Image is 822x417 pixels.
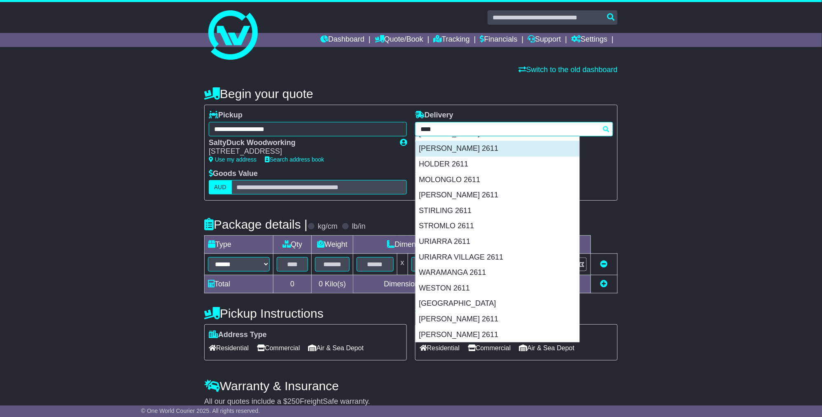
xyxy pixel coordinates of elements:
[480,33,518,47] a: Financials
[308,342,364,354] span: Air & Sea Depot
[141,408,260,414] span: © One World Courier 2025. All rights reserved.
[209,342,249,354] span: Residential
[287,397,300,405] span: 250
[205,275,273,293] td: Total
[312,275,353,293] td: Kilo(s)
[600,260,608,268] a: Remove this item
[420,342,460,354] span: Residential
[571,33,607,47] a: Settings
[519,342,575,354] span: Air & Sea Depot
[204,218,308,231] h4: Package details |
[415,111,453,120] label: Delivery
[416,327,579,343] div: [PERSON_NAME] 2611
[416,312,579,327] div: [PERSON_NAME] 2611
[204,87,618,101] h4: Begin your quote
[468,342,511,354] span: Commercial
[353,236,506,254] td: Dimensions (L x W x H)
[209,111,243,120] label: Pickup
[265,156,324,163] a: Search address book
[416,234,579,250] div: URIARRA 2611
[416,203,579,219] div: STIRLING 2611
[209,138,392,148] div: SaltyDuck Woodworking
[416,296,579,312] div: [GEOGRAPHIC_DATA]
[528,33,561,47] a: Support
[600,280,608,288] a: Add new item
[205,236,273,254] td: Type
[416,218,579,234] div: STROMLO 2611
[204,379,618,393] h4: Warranty & Insurance
[434,33,470,47] a: Tracking
[352,222,366,231] label: lb/in
[416,141,579,157] div: [PERSON_NAME] 2611
[353,275,506,293] td: Dimensions in Centimetre(s)
[416,250,579,265] div: URIARRA VILLAGE 2611
[209,169,258,178] label: Goods Value
[519,66,618,74] a: Switch to the old dashboard
[320,33,364,47] a: Dashboard
[318,222,338,231] label: kg/cm
[257,342,300,354] span: Commercial
[319,280,323,288] span: 0
[415,122,613,136] typeahead: Please provide city
[397,254,408,275] td: x
[416,187,579,203] div: [PERSON_NAME] 2611
[416,265,579,281] div: WARAMANGA 2611
[204,397,618,406] div: All our quotes include a $ FreightSafe warranty.
[375,33,423,47] a: Quote/Book
[209,180,232,194] label: AUD
[204,307,407,320] h4: Pickup Instructions
[209,147,392,156] div: [STREET_ADDRESS]
[416,157,579,172] div: HOLDER 2611
[416,172,579,188] div: MOLONGLO 2611
[312,236,353,254] td: Weight
[209,330,267,340] label: Address Type
[209,156,257,163] a: Use my address
[273,275,312,293] td: 0
[273,236,312,254] td: Qty
[416,281,579,296] div: WESTON 2611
